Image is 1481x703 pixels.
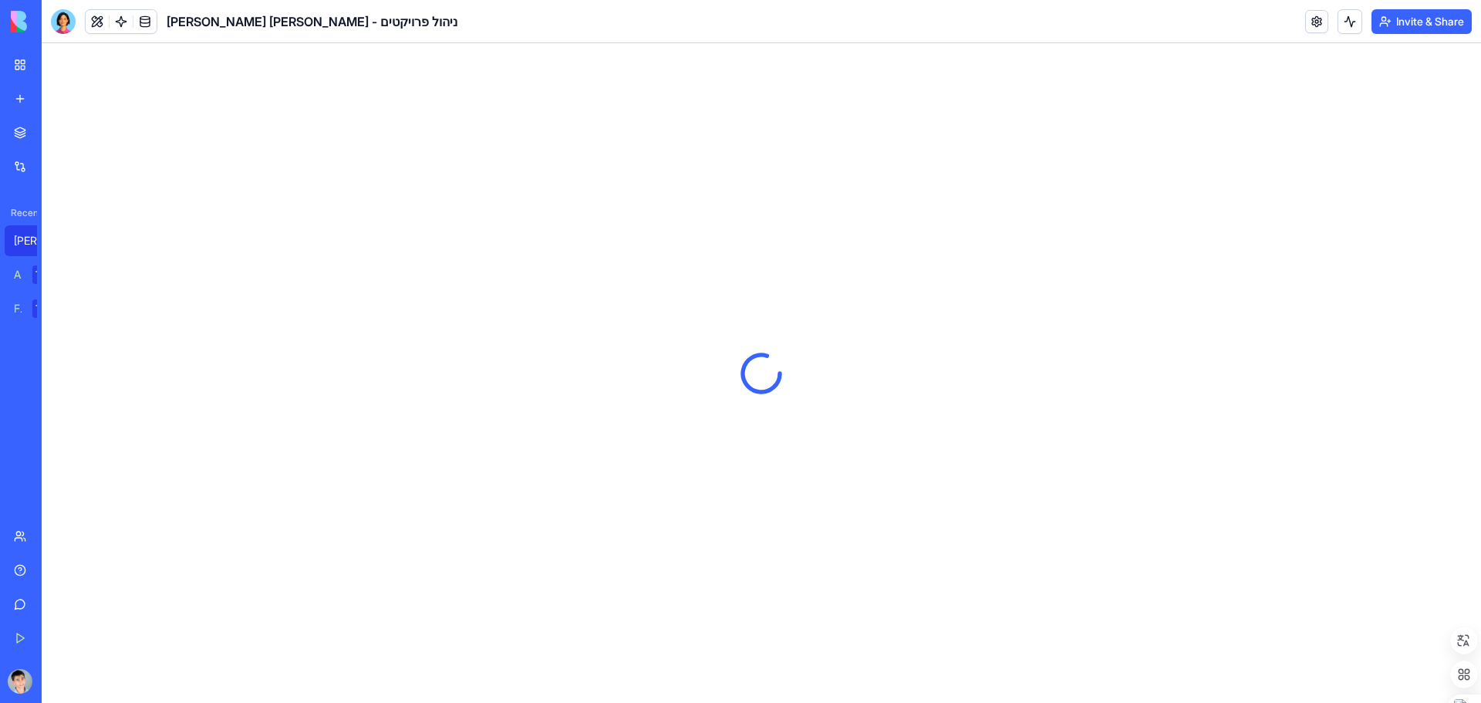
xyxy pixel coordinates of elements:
a: AI Logo GeneratorTRY [5,259,66,290]
span: Recent [5,207,37,219]
div: TRY [32,299,57,318]
a: [PERSON_NAME] [PERSON_NAME] - ניהול פרויקטים [5,225,66,256]
a: Feedback FormTRY [5,293,66,324]
img: ACg8ocKnkj6UEdaHbmgTEY2bv3MdJ18kC4dHXmtVDOXOmQRrYE7colLKLQ=s96-c [8,669,32,694]
div: TRY [32,265,57,284]
img: logo [11,11,106,32]
div: AI Logo Generator [14,267,22,282]
span: [PERSON_NAME] [PERSON_NAME] - ניהול פרויקטים [167,12,457,31]
div: Feedback Form [14,301,22,316]
div: [PERSON_NAME] [PERSON_NAME] - ניהול פרויקטים [14,233,57,248]
button: Invite & Share [1371,9,1472,34]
